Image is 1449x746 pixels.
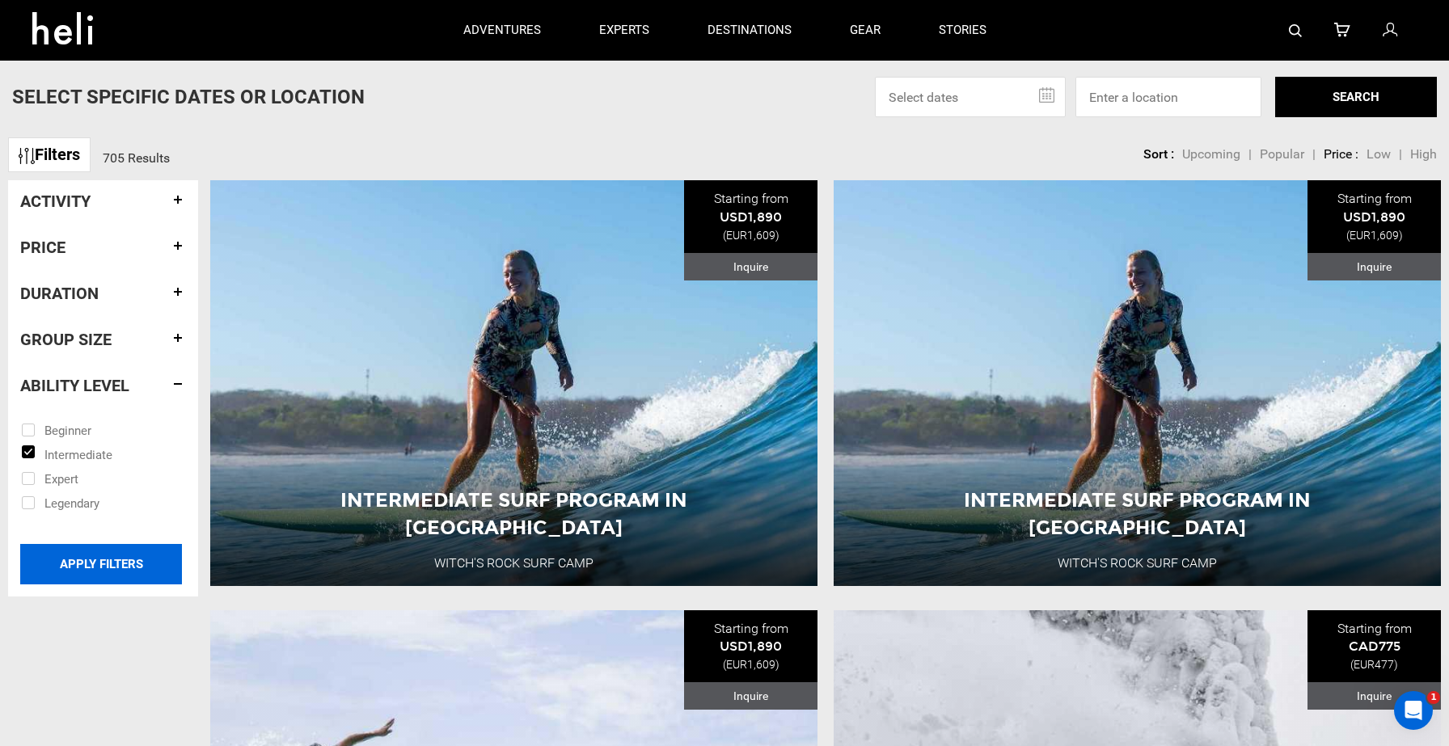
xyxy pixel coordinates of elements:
h4: Ability Level [20,377,186,394]
li: | [1399,145,1402,164]
p: experts [599,22,649,39]
span: 1 [1427,691,1440,704]
img: logo [32,31,77,57]
img: Profile image for Bo [220,26,252,58]
li: | [1248,145,1252,164]
img: btn-icon.svg [19,148,35,164]
p: adventures [463,22,541,39]
input: Select dates [875,77,1066,117]
p: Hey there ! [32,115,291,142]
h4: Group size [20,331,186,348]
div: Send us a messageWe typically reply in a few minutes [16,190,307,251]
p: destinations [708,22,792,39]
h4: Price [20,238,186,256]
span: Home [62,545,99,556]
input: Enter a location [1075,77,1261,117]
li: | [1312,145,1316,164]
span: 705 Results [103,150,170,166]
input: APPLY FILTERS [20,544,182,584]
img: search-bar-icon.svg [1289,24,1302,37]
span: High [1410,146,1437,162]
span: Low [1367,146,1391,162]
div: Send us a message [33,204,270,221]
button: SEARCH [1275,77,1437,117]
p: Select Specific Dates Or Location [12,83,365,111]
div: Close [278,26,307,55]
a: Filters [8,137,91,172]
span: Upcoming [1182,146,1240,162]
div: We typically reply in a few minutes [33,221,270,238]
span: Messages [215,545,271,556]
span: Popular [1260,146,1304,162]
li: Price : [1324,145,1358,164]
iframe: Intercom live chat [1394,691,1433,730]
button: Messages [162,504,323,569]
h4: Duration [20,284,186,302]
h4: Activity [20,192,186,210]
li: Sort : [1143,145,1174,164]
p: How can we help? [32,142,291,170]
img: Profile image for Thomas [189,26,222,58]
